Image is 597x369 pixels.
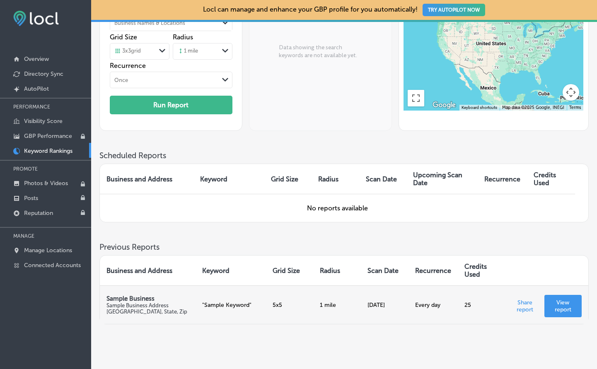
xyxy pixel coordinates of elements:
a: Open this area in Google Maps (opens a new window) [430,100,458,111]
p: Reputation [24,210,53,217]
td: [DATE] [361,285,408,324]
p: View report [551,299,575,313]
td: No reports available [100,194,575,222]
label: Radius [173,33,193,41]
td: "Sample Keyword" [196,285,266,324]
td: 1 mile [313,285,361,324]
p: Sample Business [106,295,189,302]
th: Upcoming Scan Date [406,164,478,194]
button: TRY AUTOPILOT NOW [423,4,485,16]
th: Radius [312,164,359,194]
th: Grid Size [264,164,312,194]
th: Recurrence [408,256,458,285]
div: Once [114,77,128,83]
div: 1 mile [177,48,198,55]
a: Terms (opens in new tab) [569,105,581,110]
td: 5x5 [266,285,313,324]
div: Business Names & Locations [114,19,185,26]
p: Posts [24,195,38,202]
h3: Scheduled Reports [99,151,589,160]
p: GBP Performance [24,133,72,140]
p: Photos & Videos [24,180,68,187]
button: Map camera controls [563,84,579,101]
th: Credits Used [458,256,505,285]
th: Keyword [196,256,266,285]
p: Visibility Score [24,118,63,125]
th: Grid Size [266,256,313,285]
button: Keyboard shortcuts [462,105,497,111]
p: Directory Sync [24,70,63,77]
p: Share report [512,297,538,313]
h3: Previous Reports [99,242,589,252]
p: Keyword Rankings [24,147,73,154]
p: AutoPilot [24,85,49,92]
p: Connected Accounts [24,262,81,269]
p: Overview [24,55,49,63]
label: Grid Size [110,33,137,41]
th: Scan Date [359,164,406,194]
a: View report [544,295,582,317]
td: Every day [408,285,458,324]
th: Business and Address [100,256,196,285]
th: Scan Date [361,256,408,285]
button: Toggle fullscreen view [408,90,424,106]
img: fda3e92497d09a02dc62c9cd864e3231.png [13,11,59,26]
th: Radius [313,256,361,285]
p: Sample Business Address [GEOGRAPHIC_DATA], State, Zip [106,302,189,315]
th: Recurrence [478,164,527,194]
button: Run Report [110,96,232,114]
th: Keyword [193,164,264,194]
p: Manage Locations [24,247,72,254]
label: Recurrence [110,62,232,70]
img: Google [430,100,458,111]
td: 25 [458,285,505,324]
th: Business and Address [100,164,193,194]
span: Map data ©2025 Google, INEGI [502,105,564,110]
th: Credits Used [527,164,575,194]
div: 3 x 3 grid [114,48,141,55]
